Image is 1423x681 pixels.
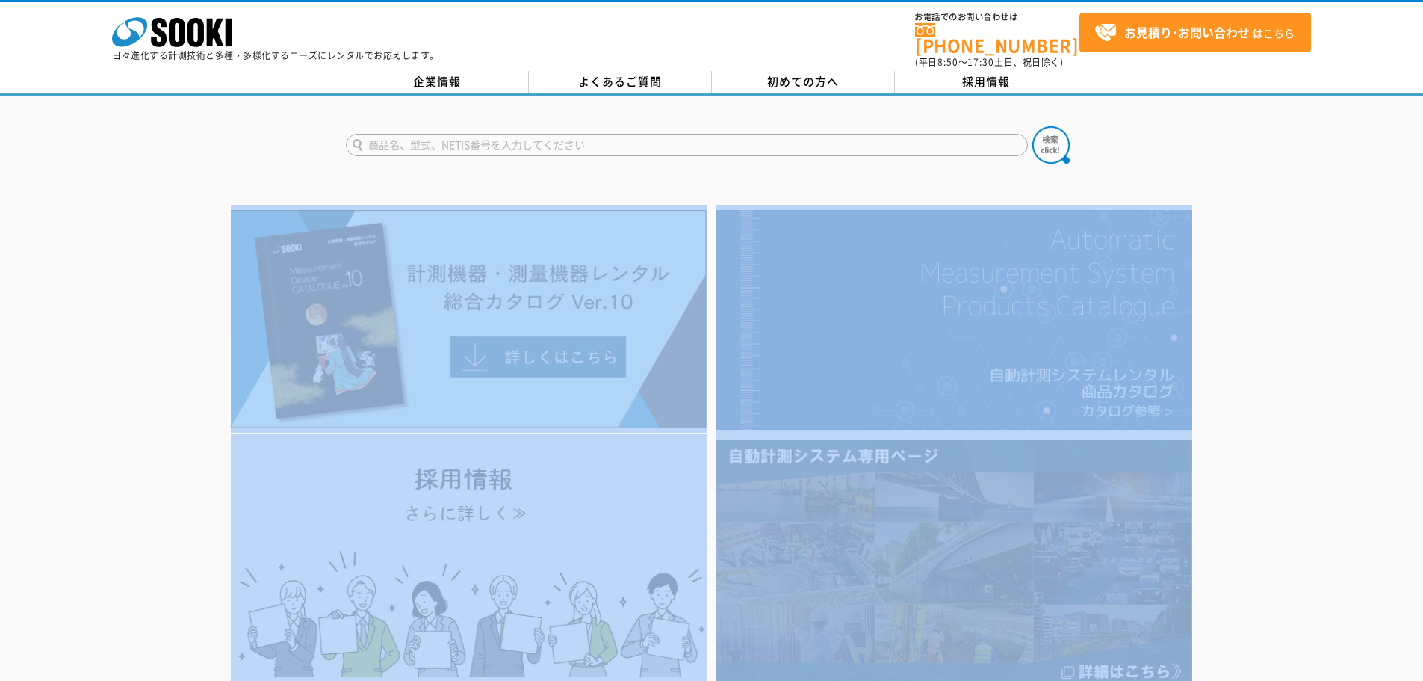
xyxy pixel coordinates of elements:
[937,55,958,69] span: 8:50
[1032,126,1070,164] img: btn_search.png
[112,51,439,60] p: 日々進化する計測技術と多種・多様化するニーズにレンタルでお応えします。
[895,71,1078,93] a: 採用情報
[1094,22,1295,44] span: はこちら
[231,210,707,428] img: Catalog Ver10
[915,55,1063,69] span: (平日 ～ 土日、祝日除く)
[1079,13,1311,52] a: お見積り･お問い合わせはこちら
[767,73,839,90] span: 初めての方へ
[915,13,1079,22] span: お電話でのお問い合わせは
[716,210,1192,430] img: 自動計測システムカタログ
[529,71,712,93] a: よくあるご質問
[1124,23,1250,41] strong: お見積り･お問い合わせ
[346,134,1028,156] input: 商品名、型式、NETIS番号を入力してください
[346,71,529,93] a: 企業情報
[712,71,895,93] a: 初めての方へ
[967,55,994,69] span: 17:30
[915,23,1079,54] a: [PHONE_NUMBER]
